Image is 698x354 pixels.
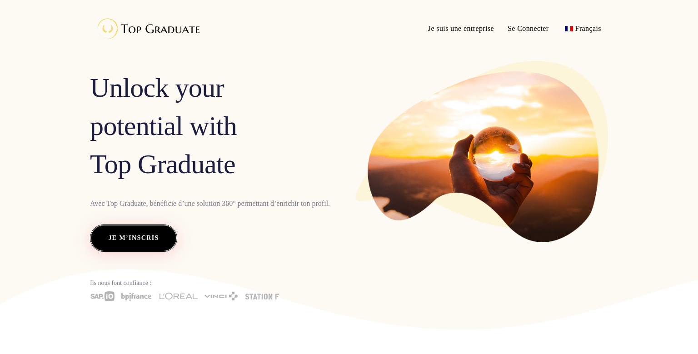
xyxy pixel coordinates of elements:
[575,25,601,32] span: Français
[90,224,177,251] a: Je m’inscris
[508,25,549,32] span: Se Connecter
[90,69,237,183] span: Unlock your potential with Top Graduate
[108,232,159,244] span: Je m’inscris
[428,25,494,32] span: Je suis une entreprise
[90,197,342,210] p: Avec Top Graduate, bénéficie d’une solution 360° permettant d’enrichir ton profil.
[90,14,204,43] img: Top Graduate
[90,277,342,289] p: Ils nous font confiance :
[565,26,573,31] img: Français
